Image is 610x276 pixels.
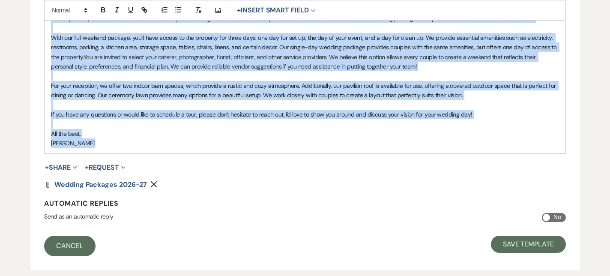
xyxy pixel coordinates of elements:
span: + [45,164,49,171]
span: No [553,212,561,222]
button: Insert Smart Field [234,5,318,15]
p: You are invited to select your caterer, photographer, florist, officiant, and other service provi... [51,33,559,72]
a: Cancel [44,236,96,256]
button: Request [85,164,126,171]
a: Wedding Packages 2026-27 [54,181,147,188]
span: For your reception, we offer two indoor barn spaces, which provide a rustic and cozy atmosphere. ... [51,82,557,99]
span: With our full weekend package, you'll have access to the property for three days: one day for set... [51,34,558,61]
button: Save Template [491,236,566,253]
span: All the best, [51,130,81,138]
h4: Automatic Replies [44,199,566,208]
span: + [85,164,89,171]
span: If you have any questions or would like to schedule a tour, please don't hesitate to reach out. I... [51,111,472,118]
span: Send as an automatic reply [44,213,113,220]
span: + [237,7,241,14]
button: Share [45,164,77,171]
span: Wedding Packages 2026-27 [54,180,147,189]
span: [PERSON_NAME] [51,139,95,147]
